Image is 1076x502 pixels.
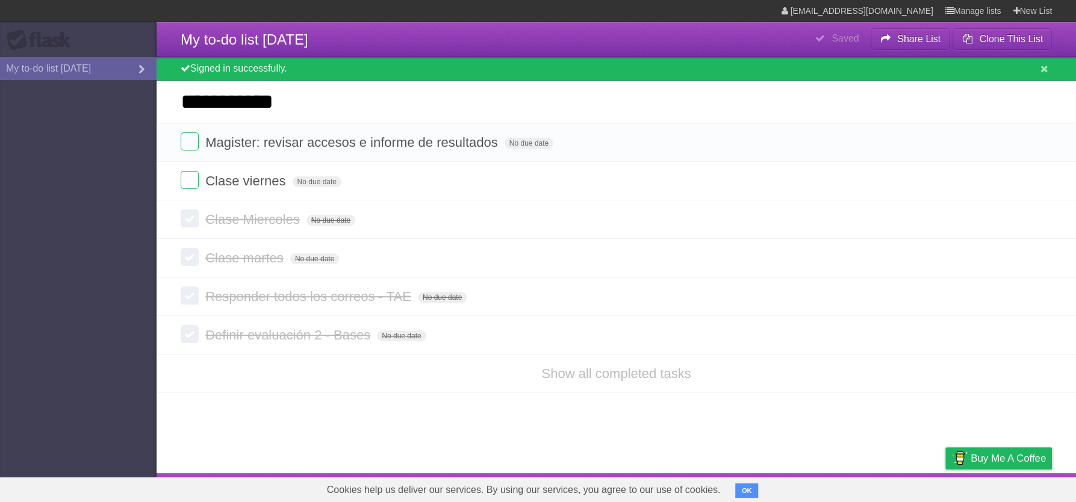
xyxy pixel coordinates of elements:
span: Clase Miercoles [205,212,303,227]
a: Buy me a coffee [945,447,1052,469]
div: Signed in successfully. [157,57,1076,81]
span: Definir evaluación 2 - Bases [205,327,373,342]
span: My to-do list [DATE] [181,31,308,48]
label: Done [181,209,199,228]
span: No due date [418,292,467,303]
a: Developers [825,476,874,499]
span: No due date [377,330,426,341]
span: No due date [306,215,355,226]
a: About [785,476,810,499]
span: Buy me a coffee [971,448,1046,469]
span: Cookies help us deliver our services. By using our services, you agree to our use of cookies. [315,478,733,502]
span: Clase martes [205,250,287,265]
span: Responder todos los correos - TAE [205,289,414,304]
b: Clone This List [979,34,1043,44]
b: Share List [897,34,941,44]
button: OK [735,483,759,498]
span: No due date [293,176,341,187]
label: Done [181,132,199,150]
label: Done [181,171,199,189]
span: Magister: revisar accesos e informe de resultados [205,135,500,150]
label: Done [181,325,199,343]
div: Flask [6,29,78,51]
button: Clone This List [953,28,1052,50]
b: Saved [832,33,859,43]
img: Buy me a coffee [951,448,968,468]
button: Share List [871,28,950,50]
a: Privacy [930,476,961,499]
label: Done [181,287,199,305]
span: Clase viernes [205,173,288,188]
label: Done [181,248,199,266]
a: Terms [889,476,915,499]
a: Suggest a feature [976,476,1052,499]
span: No due date [290,253,339,264]
span: No due date [505,138,553,149]
a: Show all completed tasks [541,366,691,381]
